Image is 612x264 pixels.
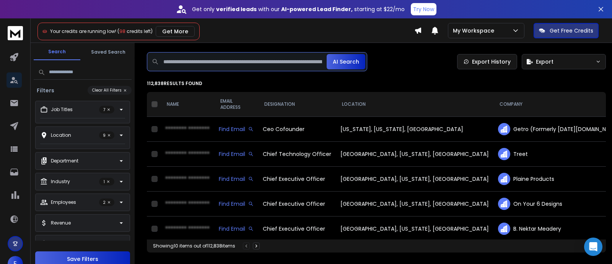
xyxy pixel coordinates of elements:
strong: verified leads [216,5,257,13]
button: Try Now [411,3,436,15]
p: Get only with our starting at $22/mo [192,5,405,13]
p: 1 [99,178,114,185]
p: Employees [51,199,76,205]
p: Revenue [51,220,71,226]
td: [US_STATE], [US_STATE], [GEOGRAPHIC_DATA] [336,117,493,142]
th: LOCATION [336,92,493,117]
th: DESIGNATION [258,92,336,117]
button: Clear All Filters [88,86,132,95]
div: Find Email [219,225,254,233]
div: Find Email [219,150,254,158]
td: Chief Executive Officer [258,167,336,192]
div: Find Email [219,200,254,208]
th: EMAIL ADDRESS [214,92,258,117]
button: Search [34,44,80,60]
div: Open Intercom Messenger [584,238,602,256]
button: Get More [156,26,195,37]
td: [GEOGRAPHIC_DATA], [US_STATE], [GEOGRAPHIC_DATA] [336,142,493,167]
p: Domains [51,241,72,247]
p: 9 [99,131,114,139]
p: 7 [99,106,114,113]
td: Ceo Cofounder [258,117,336,142]
h3: Filters [34,87,57,94]
button: Saved Search [85,44,132,60]
td: [GEOGRAPHIC_DATA], [US_STATE], [GEOGRAPHIC_DATA] [336,192,493,216]
div: Showing 10 items out of 112,838 items [153,243,235,249]
span: 98 [119,28,125,34]
td: Chief Technology Officer [258,142,336,167]
p: Location [51,132,71,138]
p: Industry [51,179,70,185]
div: Find Email [219,175,254,183]
a: Export History [457,54,517,69]
button: Get Free Credits [534,23,599,38]
span: Export [536,58,553,66]
td: Chief Executive Officer [258,192,336,216]
p: Try Now [413,5,434,13]
div: Find Email [219,125,254,133]
td: [GEOGRAPHIC_DATA], [US_STATE], [GEOGRAPHIC_DATA] [336,216,493,241]
p: Get Free Credits [550,27,593,34]
span: ( credits left) [117,28,153,34]
p: My Workspace [453,27,497,34]
span: Your credits are running low! [50,28,116,34]
td: [GEOGRAPHIC_DATA], [US_STATE], [GEOGRAPHIC_DATA] [336,167,493,192]
p: Job Titles [51,107,73,113]
td: Chief Executive Officer [258,216,336,241]
button: AI Search [327,54,365,69]
img: logo [8,26,23,40]
p: Department [51,158,78,164]
p: 112,838 results found [147,80,606,87]
strong: AI-powered Lead Finder, [281,5,353,13]
p: 2 [99,198,114,206]
th: NAME [161,92,214,117]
